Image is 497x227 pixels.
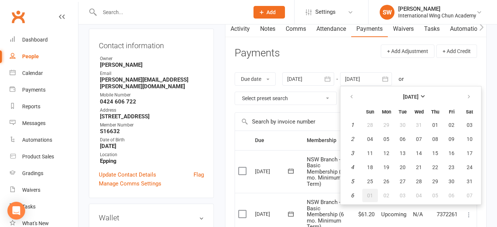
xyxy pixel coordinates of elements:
small: Thursday [431,109,439,115]
span: 01 [367,193,373,198]
span: 19 [383,164,389,170]
span: 05 [432,193,438,198]
button: 30 [444,175,459,188]
div: International Wing Chun Academy [398,12,476,19]
a: Waivers [388,20,419,37]
div: [PERSON_NAME] [398,6,476,12]
button: 03 [460,118,479,132]
a: Automations [445,20,489,37]
a: People [10,48,78,65]
span: 09 [449,136,454,142]
em: 2 [351,136,354,142]
span: Settings [315,4,336,20]
span: NSW Branch - Basic Membership (6 mo. Minimum Term) [307,156,344,187]
div: Messages [22,120,46,126]
button: 26 [379,175,394,188]
button: 31 [411,118,427,132]
span: 15 [432,150,438,156]
span: 25 [367,178,373,184]
span: 07 [416,136,422,142]
a: Flag [194,170,204,179]
button: 31 [460,175,479,188]
a: Product Sales [10,148,78,165]
small: Tuesday [399,109,407,115]
small: Wednesday [414,109,424,115]
div: Product Sales [22,154,54,159]
span: 08 [432,136,438,142]
button: 02 [379,189,394,202]
span: 27 [400,178,406,184]
div: What's New [22,220,49,226]
strong: [PERSON_NAME][EMAIL_ADDRESS][PERSON_NAME][DOMAIN_NAME] [100,76,204,90]
span: 28 [367,122,373,128]
a: Attendance [311,20,351,37]
span: 28 [416,178,422,184]
span: 26 [383,178,389,184]
em: 1 [351,122,354,128]
div: SW [380,5,394,20]
span: 21 [416,164,422,170]
a: Manage Comms Settings [99,179,161,188]
button: 11 [362,147,378,160]
a: Tasks [10,198,78,215]
span: 30 [400,122,406,128]
button: 20 [395,161,410,174]
div: Reports [22,103,40,109]
div: [DATE] [255,208,289,220]
a: Messages [10,115,78,132]
span: 29 [432,178,438,184]
div: People [22,53,39,59]
a: Automations [10,132,78,148]
a: Clubworx [9,7,27,26]
div: [DATE] [255,165,289,177]
span: 31 [467,178,473,184]
button: 05 [379,132,394,146]
button: + Add Credit [436,45,477,58]
div: Mobile Number [100,92,204,99]
span: 06 [400,136,406,142]
div: Dashboard [22,37,48,43]
input: Search... [97,7,244,17]
em: 4 [351,164,354,171]
h3: Contact information [99,39,204,50]
button: 13 [395,147,410,160]
span: N/A [413,211,423,218]
button: 27 [395,175,410,188]
a: Reports [10,98,78,115]
button: 16 [444,147,459,160]
span: 14 [416,150,422,156]
span: 02 [449,122,454,128]
a: Comms [281,20,311,37]
button: 08 [427,132,443,146]
h3: Wallet [99,214,204,222]
span: 06 [449,193,454,198]
input: Search by invoice number [235,113,423,131]
button: 23 [444,161,459,174]
span: 20 [400,164,406,170]
small: Friday [449,109,454,115]
button: 18 [362,161,378,174]
button: 07 [411,132,427,146]
div: Payments [22,87,46,93]
button: Add [253,6,285,19]
span: 18 [367,164,373,170]
div: Member Number [100,122,204,129]
span: 24 [467,164,473,170]
a: Notes [255,20,281,37]
span: 02 [383,193,389,198]
span: 17 [467,150,473,156]
em: 5 [351,178,354,185]
strong: [STREET_ADDRESS] [100,113,204,120]
button: 28 [362,118,378,132]
a: Waivers [10,182,78,198]
div: Waivers [22,187,40,193]
h3: Payments [235,47,280,59]
button: 17 [460,147,479,160]
strong: [PERSON_NAME] [100,62,204,68]
button: 30 [395,118,410,132]
button: 04 [362,132,378,146]
div: Tasks [22,204,36,210]
span: 29 [383,122,389,128]
button: 04 [411,189,427,202]
span: 16 [449,150,454,156]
